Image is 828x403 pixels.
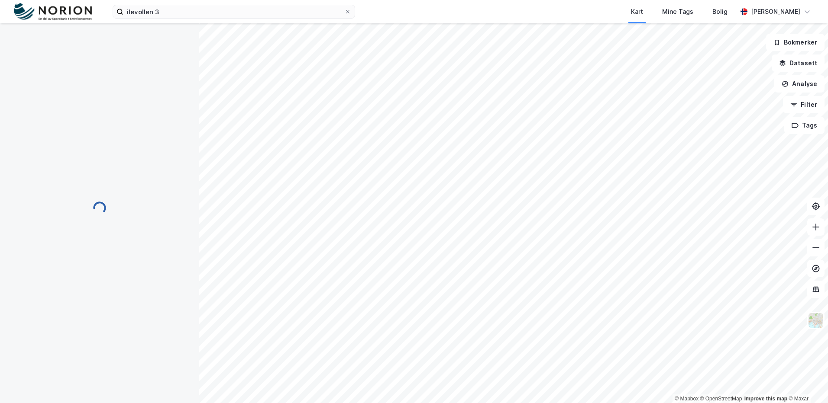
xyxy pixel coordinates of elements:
[744,396,787,402] a: Improve this map
[675,396,699,402] a: Mapbox
[93,201,107,215] img: spinner.a6d8c91a73a9ac5275cf975e30b51cfb.svg
[783,96,825,113] button: Filter
[14,3,92,21] img: norion-logo.80e7a08dc31c2e691866.png
[631,6,643,17] div: Kart
[766,34,825,51] button: Bokmerker
[712,6,728,17] div: Bolig
[123,5,344,18] input: Søk på adresse, matrikkel, gårdeiere, leietakere eller personer
[784,117,825,134] button: Tags
[808,312,824,329] img: Z
[662,6,693,17] div: Mine Tags
[785,361,828,403] iframe: Chat Widget
[772,54,825,72] button: Datasett
[774,75,825,93] button: Analyse
[751,6,800,17] div: [PERSON_NAME]
[700,396,742,402] a: OpenStreetMap
[785,361,828,403] div: Kontrollprogram for chat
